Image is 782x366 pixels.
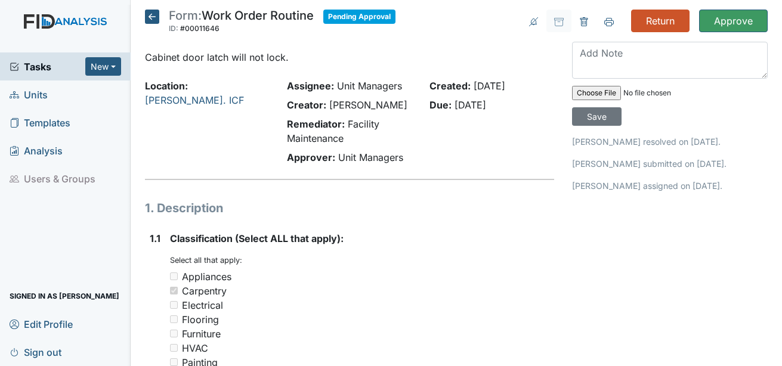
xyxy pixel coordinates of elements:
[180,24,220,33] span: #00011646
[631,10,690,32] input: Return
[572,179,768,192] p: [PERSON_NAME] assigned on [DATE].
[145,199,554,217] h1: 1. Description
[323,10,395,24] span: Pending Approval
[170,344,178,352] input: HVAC
[572,107,622,126] input: Save
[10,315,73,333] span: Edit Profile
[170,330,178,337] input: Furniture
[287,80,334,92] strong: Assignee:
[170,232,344,244] span: Classification (Select ALL that apply):
[150,231,160,246] label: 1.1
[85,57,121,76] button: New
[287,151,335,163] strong: Approver:
[572,157,768,170] p: [PERSON_NAME] submitted on [DATE].
[429,99,452,111] strong: Due:
[10,113,70,132] span: Templates
[145,50,554,64] p: Cabinet door latch will not lock.
[170,272,178,280] input: Appliances
[337,80,402,92] span: Unit Managers
[182,298,223,312] div: Electrical
[170,287,178,294] input: Carpentry
[10,60,85,74] a: Tasks
[182,341,208,355] div: HVAC
[10,85,48,104] span: Units
[169,8,202,23] span: Form:
[699,10,768,32] input: Approve
[429,80,471,92] strong: Created:
[10,287,119,305] span: Signed in as [PERSON_NAME]
[338,151,403,163] span: Unit Managers
[182,327,221,341] div: Furniture
[169,10,314,36] div: Work Order Routine
[10,141,63,160] span: Analysis
[329,99,407,111] span: [PERSON_NAME]
[145,80,188,92] strong: Location:
[170,358,178,366] input: Painting
[182,284,227,298] div: Carpentry
[170,315,178,323] input: Flooring
[170,256,242,265] small: Select all that apply:
[170,301,178,309] input: Electrical
[182,312,219,327] div: Flooring
[572,135,768,148] p: [PERSON_NAME] resolved on [DATE].
[182,269,231,284] div: Appliances
[474,80,505,92] span: [DATE]
[145,94,244,106] a: [PERSON_NAME]. ICF
[455,99,486,111] span: [DATE]
[169,24,178,33] span: ID:
[287,99,326,111] strong: Creator:
[10,343,61,361] span: Sign out
[287,118,345,130] strong: Remediator:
